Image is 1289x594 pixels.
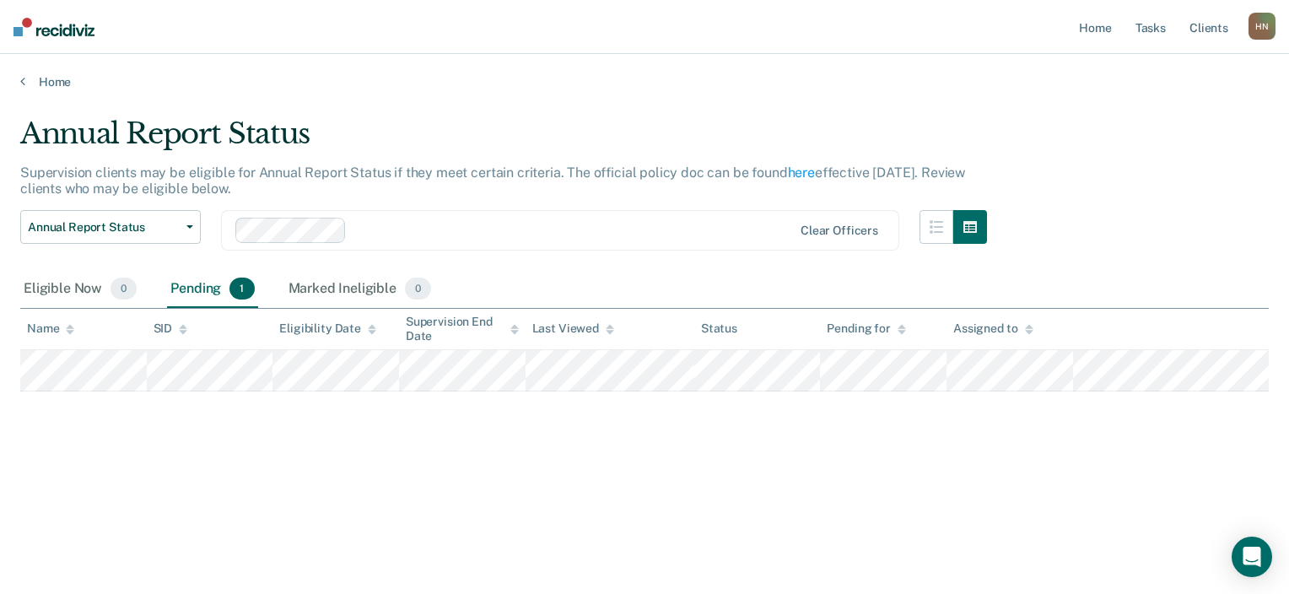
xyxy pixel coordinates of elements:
[788,165,815,181] a: here
[801,224,878,238] div: Clear officers
[1249,13,1276,40] div: H N
[953,321,1033,336] div: Assigned to
[701,321,737,336] div: Status
[20,116,987,165] div: Annual Report Status
[20,271,140,308] div: Eligible Now0
[285,271,435,308] div: Marked Ineligible0
[532,321,614,336] div: Last Viewed
[1249,13,1276,40] button: HN
[111,278,137,300] span: 0
[406,315,519,343] div: Supervision End Date
[20,165,965,197] p: Supervision clients may be eligible for Annual Report Status if they meet certain criteria. The o...
[154,321,188,336] div: SID
[1232,537,1272,577] div: Open Intercom Messenger
[167,271,257,308] div: Pending1
[279,321,376,336] div: Eligibility Date
[229,278,254,300] span: 1
[827,321,905,336] div: Pending for
[28,220,180,235] span: Annual Report Status
[20,210,201,244] button: Annual Report Status
[13,18,94,36] img: Recidiviz
[27,321,74,336] div: Name
[405,278,431,300] span: 0
[20,74,1269,89] a: Home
